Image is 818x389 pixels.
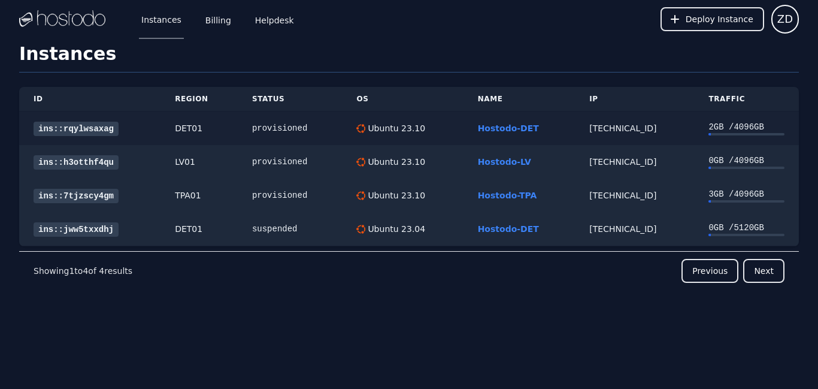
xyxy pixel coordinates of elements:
img: Ubuntu 23.10 [356,158,365,167]
a: Hostodo-TPA [478,191,537,200]
span: 4 [83,266,88,276]
a: ins::jww5txxdhj [34,222,119,237]
img: Ubuntu 23.10 [356,124,365,133]
a: Hostodo-LV [478,157,531,167]
a: ins::h3otthf4qu [34,155,119,170]
p: Showing to of results [34,265,132,277]
a: ins::rqylwsaxag [34,122,119,136]
a: Hostodo-DET [478,123,539,133]
div: [TECHNICAL_ID] [589,156,680,168]
button: User menu [771,5,799,34]
th: Name [463,87,575,111]
div: [TECHNICAL_ID] [589,223,680,235]
button: Next [743,259,784,283]
div: provisioned [252,156,328,168]
button: Deploy Instance [661,7,764,31]
h1: Instances [19,43,799,73]
div: [TECHNICAL_ID] [589,189,680,201]
span: 4 [99,266,104,276]
div: provisioned [252,189,328,201]
img: Ubuntu 23.04 [356,225,365,234]
div: TPA01 [175,189,223,201]
div: Ubuntu 23.10 [365,122,425,134]
img: Logo [19,10,105,28]
span: ZD [777,11,793,28]
div: Ubuntu 23.10 [365,156,425,168]
div: DET01 [175,122,223,134]
th: Region [160,87,238,111]
div: Ubuntu 23.10 [365,189,425,201]
a: Hostodo-DET [478,224,539,234]
div: Ubuntu 23.04 [365,223,425,235]
button: Previous [681,259,738,283]
a: ins::7tjzscy4gm [34,189,119,203]
div: LV01 [175,156,223,168]
div: 0 GB / 5120 GB [708,222,784,234]
th: Status [238,87,342,111]
th: IP [575,87,694,111]
th: OS [342,87,463,111]
div: 0 GB / 4096 GB [708,155,784,167]
div: provisioned [252,122,328,134]
img: Ubuntu 23.10 [356,191,365,200]
span: Deploy Instance [686,13,753,25]
nav: Pagination [19,251,799,290]
th: Traffic [694,87,799,111]
div: [TECHNICAL_ID] [589,122,680,134]
div: suspended [252,223,328,235]
div: DET01 [175,223,223,235]
th: ID [19,87,160,111]
div: 3 GB / 4096 GB [708,188,784,200]
span: 1 [69,266,74,276]
div: 2 GB / 4096 GB [708,121,784,133]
